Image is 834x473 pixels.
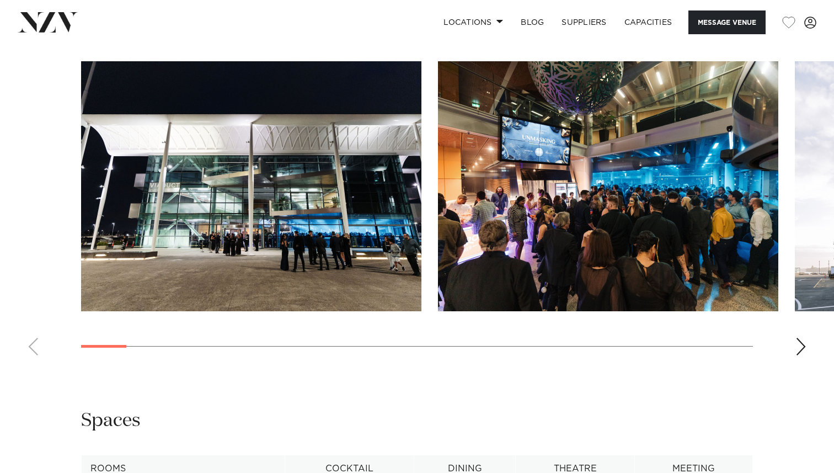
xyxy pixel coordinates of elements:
img: nzv-logo.png [18,12,78,32]
button: Message Venue [688,10,766,34]
a: Locations [435,10,512,34]
swiper-slide: 1 / 28 [81,61,421,311]
swiper-slide: 2 / 28 [438,61,778,311]
a: SUPPLIERS [553,10,615,34]
a: BLOG [512,10,553,34]
h2: Spaces [81,408,141,433]
a: Capacities [616,10,681,34]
